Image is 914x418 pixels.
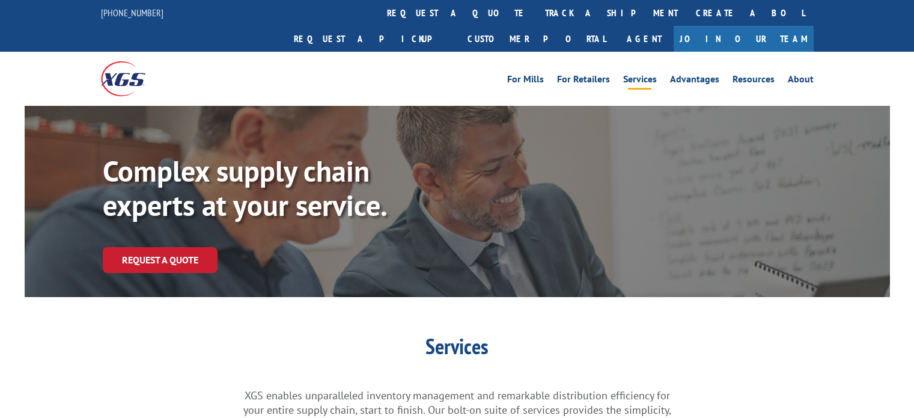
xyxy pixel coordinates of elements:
[459,26,615,52] a: Customer Portal
[101,7,163,19] a: [PHONE_NUMBER]
[507,75,544,88] a: For Mills
[285,26,459,52] a: Request a pickup
[615,26,674,52] a: Agent
[557,75,610,88] a: For Retailers
[733,75,775,88] a: Resources
[103,154,463,223] p: Complex supply chain experts at your service.
[103,247,218,273] a: Request a Quote
[788,75,814,88] a: About
[674,26,814,52] a: Join Our Team
[670,75,719,88] a: Advantages
[623,75,657,88] a: Services
[241,336,674,363] h1: Services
